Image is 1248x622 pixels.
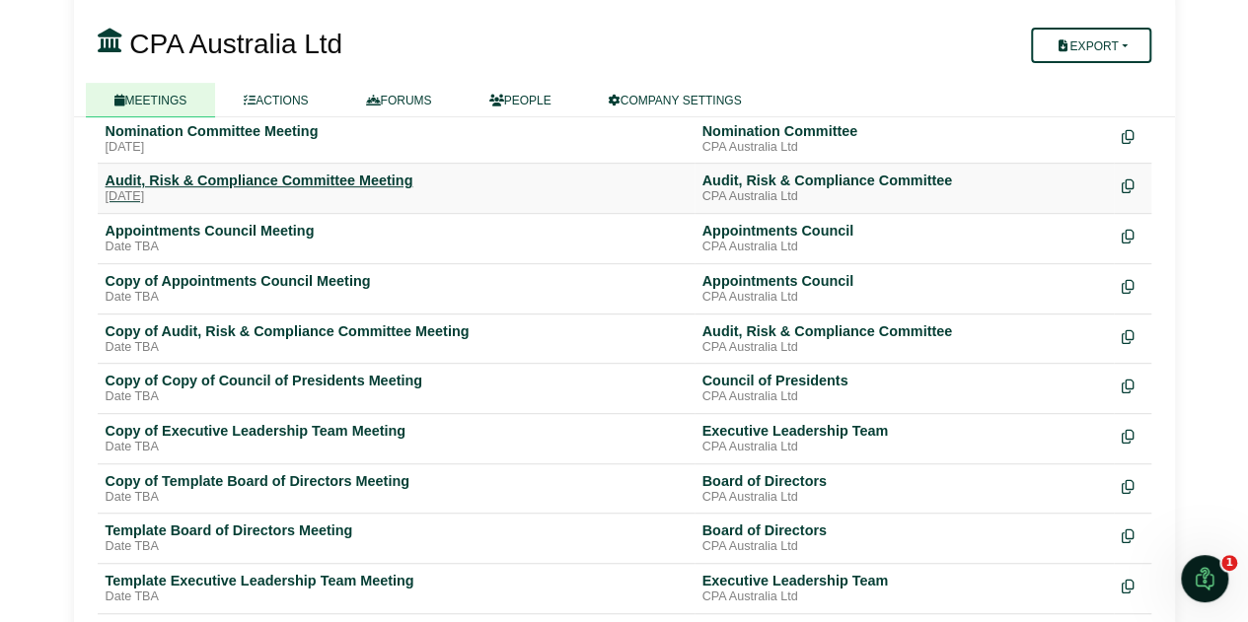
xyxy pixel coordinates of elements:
[106,539,687,555] div: Date TBA
[1181,555,1228,602] iframe: Intercom live chat
[1122,472,1143,499] div: Make a copy
[106,389,687,405] div: Date TBA
[106,521,687,555] a: Template Board of Directors Meeting Date TBA
[702,389,1106,405] div: CPA Australia Ltd
[106,172,687,189] div: Audit, Risk & Compliance Committee Meeting
[702,422,1106,455] a: Executive Leadership Team CPA Australia Ltd
[1122,122,1143,149] div: Make a copy
[702,272,1106,306] a: Appointments Council CPA Australia Ltd
[702,322,1106,340] div: Audit, Risk & Compliance Committee
[1122,322,1143,349] div: Make a copy
[702,222,1106,240] div: Appointments Council
[1122,521,1143,548] div: Make a copy
[106,490,687,506] div: Date TBA
[1122,172,1143,198] div: Make a copy
[702,240,1106,255] div: CPA Australia Ltd
[337,83,461,117] a: FORUMS
[702,572,1106,605] a: Executive Leadership Team CPA Australia Ltd
[702,572,1106,589] div: Executive Leadership Team
[106,572,687,605] a: Template Executive Leadership Team Meeting Date TBA
[702,589,1106,605] div: CPA Australia Ltd
[702,290,1106,306] div: CPA Australia Ltd
[461,83,580,117] a: PEOPLE
[702,222,1106,255] a: Appointments Council CPA Australia Ltd
[106,340,687,356] div: Date TBA
[106,521,687,539] div: Template Board of Directors Meeting
[106,322,687,340] div: Copy of Audit, Risk & Compliance Committee Meeting
[1122,422,1143,449] div: Make a copy
[1122,272,1143,299] div: Make a copy
[106,172,687,205] a: Audit, Risk & Compliance Committee Meeting [DATE]
[580,83,771,117] a: COMPANY SETTINGS
[106,240,687,255] div: Date TBA
[702,422,1106,440] div: Executive Leadership Team
[106,140,687,156] div: [DATE]
[702,539,1106,555] div: CPA Australia Ltd
[1221,555,1237,571] span: 1
[86,83,216,117] a: MEETINGS
[702,140,1106,156] div: CPA Australia Ltd
[106,272,687,306] a: Copy of Appointments Council Meeting Date TBA
[106,272,687,290] div: Copy of Appointments Council Meeting
[702,172,1106,205] a: Audit, Risk & Compliance Committee CPA Australia Ltd
[215,83,336,117] a: ACTIONS
[702,172,1106,189] div: Audit, Risk & Compliance Committee
[106,222,687,240] div: Appointments Council Meeting
[702,340,1106,356] div: CPA Australia Ltd
[702,440,1106,455] div: CPA Australia Ltd
[702,472,1106,490] div: Board of Directors
[1122,572,1143,598] div: Make a copy
[106,372,687,389] div: Copy of Copy of Council of Presidents Meeting
[702,372,1106,389] div: Council of Presidents
[1122,372,1143,398] div: Make a copy
[106,222,687,255] a: Appointments Council Meeting Date TBA
[702,122,1106,140] div: Nomination Committee
[106,572,687,589] div: Template Executive Leadership Team Meeting
[702,189,1106,205] div: CPA Australia Ltd
[106,422,687,455] a: Copy of Executive Leadership Team Meeting Date TBA
[1031,28,1150,63] button: Export
[106,189,687,205] div: [DATE]
[106,589,687,605] div: Date TBA
[702,322,1106,356] a: Audit, Risk & Compliance Committee CPA Australia Ltd
[106,290,687,306] div: Date TBA
[702,490,1106,506] div: CPA Australia Ltd
[702,521,1106,539] div: Board of Directors
[702,472,1106,506] a: Board of Directors CPA Australia Ltd
[702,122,1106,156] a: Nomination Committee CPA Australia Ltd
[702,372,1106,405] a: Council of Presidents CPA Australia Ltd
[106,322,687,356] a: Copy of Audit, Risk & Compliance Committee Meeting Date TBA
[106,440,687,455] div: Date TBA
[702,521,1106,555] a: Board of Directors CPA Australia Ltd
[106,472,687,506] a: Copy of Template Board of Directors Meeting Date TBA
[1122,222,1143,248] div: Make a copy
[106,472,687,490] div: Copy of Template Board of Directors Meeting
[106,422,687,440] div: Copy of Executive Leadership Team Meeting
[106,372,687,405] a: Copy of Copy of Council of Presidents Meeting Date TBA
[106,122,687,140] div: Nomination Committee Meeting
[106,122,687,156] a: Nomination Committee Meeting [DATE]
[702,272,1106,290] div: Appointments Council
[129,29,342,59] span: CPA Australia Ltd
